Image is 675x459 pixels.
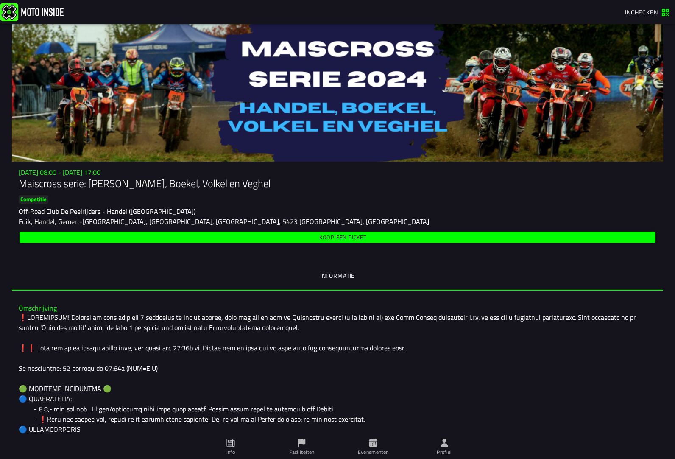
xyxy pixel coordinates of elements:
ion-label: Evenementen [358,448,389,456]
ion-label: Info [226,448,235,456]
span: Koop een ticket [319,235,367,240]
a: Inchecken [621,5,673,19]
ion-text: Fuik, Handel, Gemert-[GEOGRAPHIC_DATA], [GEOGRAPHIC_DATA], [GEOGRAPHIC_DATA], 5423 [GEOGRAPHIC_DA... [19,216,429,227]
ion-label: Faciliteiten [289,448,314,456]
h3: Omschrijving [19,304,656,312]
h1: Maiscross serie: [PERSON_NAME], Boekel, Volkel en Veghel [19,176,656,190]
span: Inchecken [625,8,658,17]
ion-label: Profiel [437,448,452,456]
ion-text: Competitie [20,195,47,203]
ion-text: Off-Road Club De Peelrijders - Handel ([GEOGRAPHIC_DATA]) [19,206,195,216]
h3: [DATE] 08:00 - [DATE] 17:00 [19,168,656,176]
